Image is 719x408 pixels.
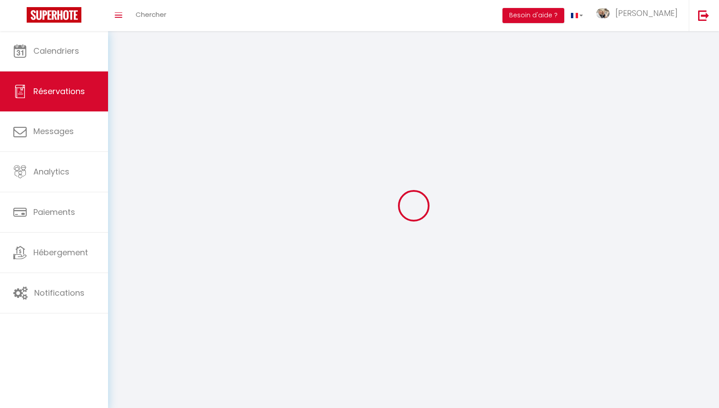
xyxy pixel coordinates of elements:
img: Super Booking [27,7,81,23]
span: Chercher [136,10,166,19]
button: Ouvrir le widget de chat LiveChat [7,4,34,30]
span: Analytics [33,166,69,177]
span: Notifications [34,287,84,298]
span: Hébergement [33,247,88,258]
span: Messages [33,126,74,137]
img: logout [698,10,709,21]
span: [PERSON_NAME] [615,8,678,19]
span: Calendriers [33,45,79,56]
span: Réservations [33,86,85,97]
button: Besoin d'aide ? [502,8,564,23]
img: ... [596,8,610,19]
span: Paiements [33,206,75,218]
